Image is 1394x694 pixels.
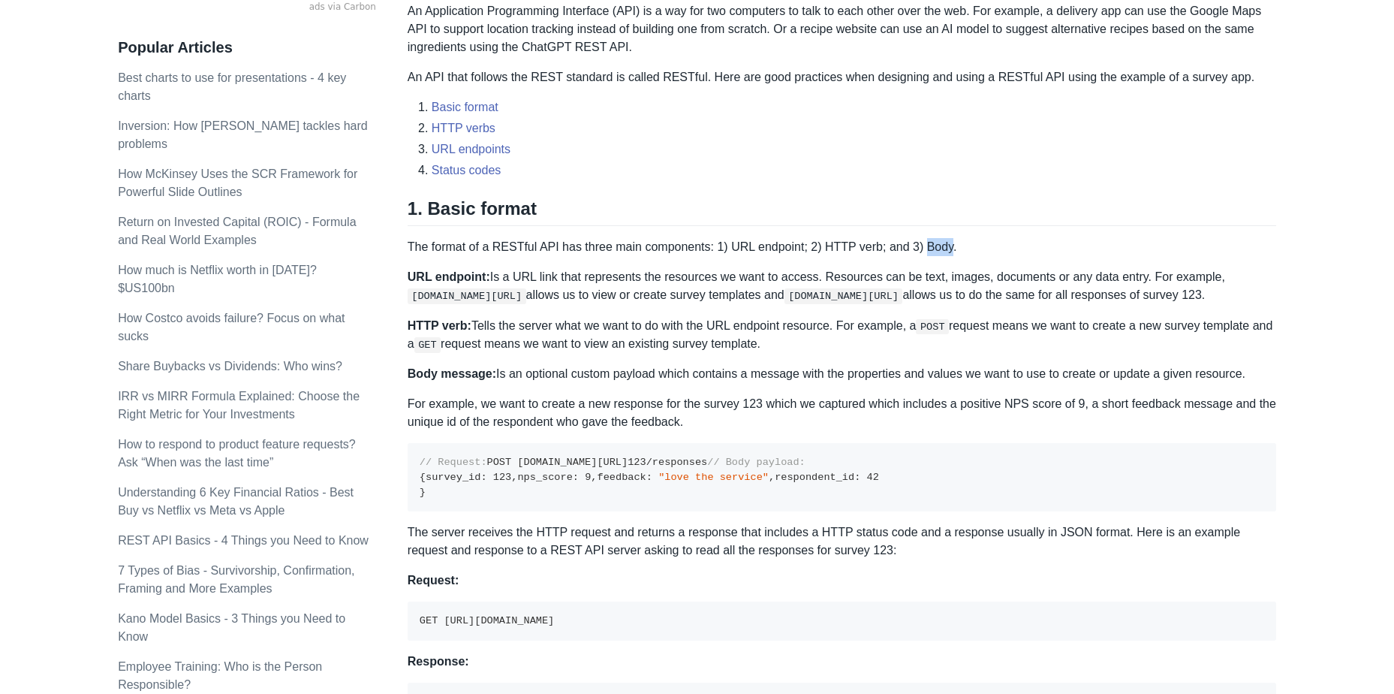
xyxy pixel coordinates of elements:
[784,288,903,303] code: [DOMAIN_NAME][URL]
[867,472,879,483] span: 42
[408,655,469,668] strong: Response:
[432,122,495,134] a: HTTP verbs
[420,457,487,468] span: // Request:
[118,564,354,595] a: 7 Types of Bias - Survivorship, Confirmation, Framing and More Examples
[118,1,376,14] a: ads via Carbon
[118,216,356,246] a: Return on Invested Capital (ROIC) - Formula and Real World Examples
[118,38,376,57] h3: Popular Articles
[118,438,356,469] a: How to respond to product feature requests? Ask “When was the last time”
[408,2,1276,56] p: An Application Programming Interface (API) is a way for two computers to talk to each other over ...
[414,337,441,352] code: GET
[707,457,805,468] span: // Body payload:
[916,319,949,334] code: POST
[118,486,354,517] a: Understanding 6 Key Financial Ratios - Best Buy vs Netflix vs Meta vs Apple
[658,472,769,483] span: "love the service"
[118,264,317,294] a: How much is Netflix worth in [DATE]? $US100bn
[408,238,1276,256] p: The format of a RESTful API has three main components: 1) URL endpoint; 2) HTTP verb; and 3) Body.
[118,390,360,421] a: IRR vs MIRR Formula Explained: Choose the Right Metric for Your Investments
[408,319,471,332] strong: HTTP verb:
[118,167,357,198] a: How McKinsey Uses the SCR Framework for Powerful Slide Outlines
[493,472,511,483] span: 123
[480,472,486,483] span: :
[118,119,368,150] a: Inversion: How [PERSON_NAME] tackles hard problems
[408,365,1276,383] p: Is an optional custom payload which contains a message with the properties and values we want to ...
[408,68,1276,86] p: An API that follows the REST standard is called RESTful. Here are good practices when designing a...
[420,457,879,497] code: POST [DOMAIN_NAME][URL] /responses survey_id nps_score feedback respondent_id
[118,312,345,342] a: How Costco avoids failure? Focus on what sucks
[118,360,342,373] a: Share Buybacks vs Dividends: Who wins?
[585,472,591,483] span: 9
[408,317,1276,354] p: Tells the server what we want to do with the URL endpoint resource. For example, a request means ...
[420,487,426,498] span: }
[118,534,369,547] a: REST API Basics - 4 Things you Need to Know
[591,472,597,483] span: ,
[408,198,1276,226] h2: 1. Basic format
[432,143,510,155] a: URL endpoints
[646,472,652,483] span: :
[118,71,346,102] a: Best charts to use for presentations - 4 key charts
[118,660,322,691] a: Employee Training: Who is the Person Responsible?
[408,395,1276,431] p: For example, we want to create a new response for the survey 123 which we captured which includes...
[432,164,501,177] a: Status codes
[432,101,498,113] a: Basic format
[408,270,490,283] strong: URL endpoint:
[420,615,554,626] code: GET [URL][DOMAIN_NAME]
[420,472,426,483] span: {
[573,472,579,483] span: :
[408,268,1276,304] p: Is a URL link that represents the resources we want to access. Resources can be text, images, doc...
[854,472,860,483] span: :
[118,612,345,643] a: Kano Model Basics - 3 Things you Need to Know
[769,472,775,483] span: ,
[628,457,646,468] span: 123
[511,472,517,483] span: ,
[408,574,459,587] strong: Request:
[408,367,496,380] strong: Body message:
[408,288,526,303] code: [DOMAIN_NAME][URL]
[408,524,1276,560] p: The server receives the HTTP request and returns a response that includes a HTTP status code and ...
